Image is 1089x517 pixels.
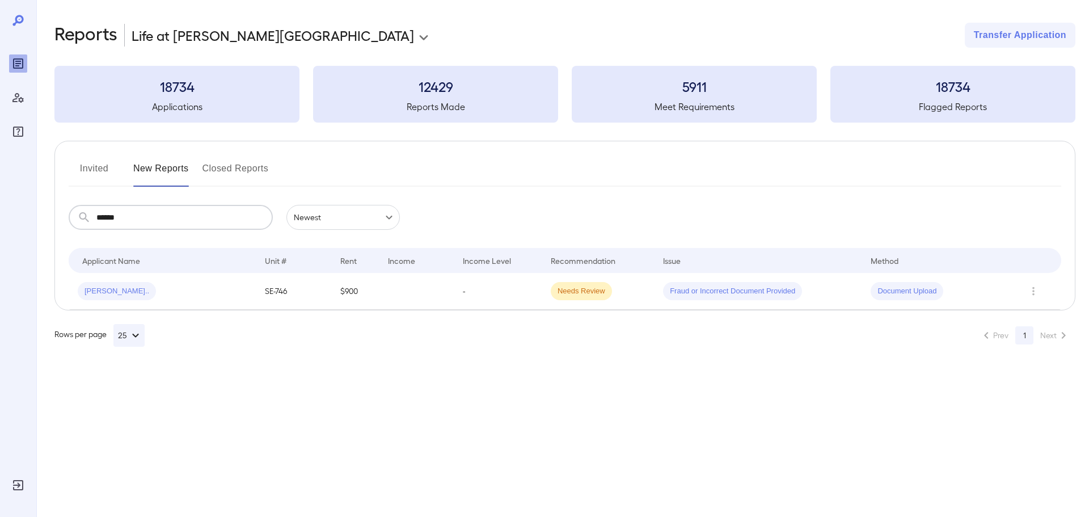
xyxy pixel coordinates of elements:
[54,23,117,48] h2: Reports
[663,254,681,267] div: Issue
[454,273,542,310] td: -
[663,286,802,297] span: Fraud or Incorrect Document Provided
[54,324,145,347] div: Rows per page
[9,89,27,107] div: Manage Users
[133,159,189,187] button: New Reports
[1024,282,1042,300] button: Row Actions
[551,254,615,267] div: Recommendation
[551,286,612,297] span: Needs Review
[871,254,898,267] div: Method
[9,476,27,494] div: Log Out
[572,77,817,95] h3: 5911
[340,254,358,267] div: Rent
[313,77,558,95] h3: 12429
[1015,326,1033,344] button: page 1
[463,254,511,267] div: Income Level
[9,54,27,73] div: Reports
[78,286,156,297] span: [PERSON_NAME]..
[871,286,943,297] span: Document Upload
[82,254,140,267] div: Applicant Name
[388,254,415,267] div: Income
[9,123,27,141] div: FAQ
[54,77,299,95] h3: 18734
[54,66,1075,123] summary: 18734Applications12429Reports Made5911Meet Requirements18734Flagged Reports
[331,273,379,310] td: $900
[265,254,286,267] div: Unit #
[69,159,120,187] button: Invited
[54,100,299,114] h5: Applications
[132,26,414,44] p: Life at [PERSON_NAME][GEOGRAPHIC_DATA]
[256,273,331,310] td: SE-746
[965,23,1075,48] button: Transfer Application
[830,77,1075,95] h3: 18734
[830,100,1075,114] h5: Flagged Reports
[202,159,269,187] button: Closed Reports
[286,205,400,230] div: Newest
[572,100,817,114] h5: Meet Requirements
[313,100,558,114] h5: Reports Made
[974,326,1075,344] nav: pagination navigation
[113,324,145,347] button: 25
